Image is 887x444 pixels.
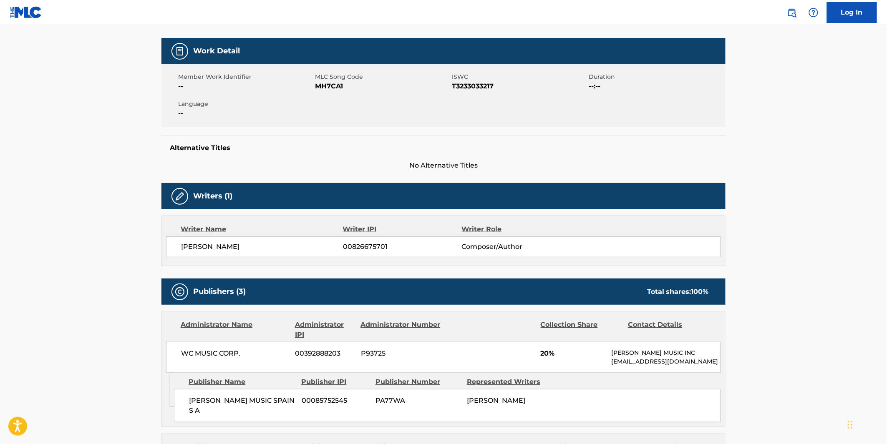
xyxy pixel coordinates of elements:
span: PA77WA [375,396,461,406]
img: Work Detail [175,46,185,56]
h5: Work Detail [193,46,240,56]
span: 00392888203 [295,349,355,359]
div: Contact Details [628,320,709,340]
div: Publisher IPI [301,377,369,387]
span: MH7CA1 [315,81,450,91]
span: -- [178,81,313,91]
img: Writers [175,191,185,201]
span: --:-- [589,81,723,91]
div: Collection Share [541,320,622,340]
span: No Alternative Titles [161,161,726,171]
span: Member Work Identifier [178,73,313,81]
img: help [809,8,819,18]
h5: Publishers (3) [193,287,246,296]
div: Publisher Name [189,377,295,387]
span: 100 % [691,288,709,296]
a: Public Search [784,4,800,21]
a: Log In [827,2,877,23]
span: [PERSON_NAME] MUSIC SPAIN S A [189,396,295,416]
div: Administrator Number [360,320,441,340]
p: [EMAIL_ADDRESS][DOMAIN_NAME] [612,357,721,366]
h5: Alternative Titles [170,144,717,152]
span: MLC Song Code [315,73,450,81]
div: Writer Role [461,224,569,234]
span: [PERSON_NAME] [467,396,525,404]
div: Writer IPI [343,224,462,234]
div: Represented Writers [467,377,552,387]
div: Writer Name [181,224,343,234]
div: Publisher Number [375,377,461,387]
iframe: Chat Widget [845,404,887,444]
div: Total shares: [647,287,709,297]
h5: Writers (1) [193,191,232,201]
span: Composer/Author [461,242,569,252]
img: MLC Logo [10,6,42,18]
span: ISWC [452,73,587,81]
span: -- [178,108,313,118]
span: Language [178,100,313,108]
span: 00826675701 [343,242,461,252]
div: Administrator IPI [295,320,354,340]
span: 20% [541,349,605,359]
span: Duration [589,73,723,81]
span: 00085752545 [302,396,369,406]
p: [PERSON_NAME] MUSIC INC [612,349,721,357]
span: WC MUSIC CORP. [181,349,289,359]
div: Drag [848,412,853,437]
span: [PERSON_NAME] [181,242,343,252]
img: search [787,8,797,18]
span: T3233033217 [452,81,587,91]
span: P93725 [361,349,442,359]
div: Administrator Name [181,320,289,340]
img: Publishers [175,287,185,297]
div: Help [805,4,822,21]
